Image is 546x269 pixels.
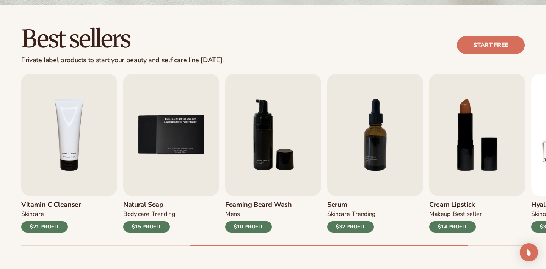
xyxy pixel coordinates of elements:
[21,74,117,233] a: 4 / 9
[225,210,240,218] div: mens
[225,201,292,209] h3: Foaming beard wash
[152,210,175,218] div: TRENDING
[429,210,450,218] div: MAKEUP
[21,221,68,233] div: $21 PROFIT
[520,243,538,261] div: Open Intercom Messenger
[21,26,224,52] h2: Best sellers
[225,74,321,233] a: 6 / 9
[429,74,525,233] a: 8 / 9
[457,36,525,54] a: Start free
[429,221,476,233] div: $14 PROFIT
[327,74,423,233] a: 7 / 9
[225,221,272,233] div: $10 PROFIT
[123,201,175,209] h3: Natural Soap
[352,210,375,218] div: TRENDING
[453,210,482,218] div: BEST SELLER
[123,74,219,233] a: 5 / 9
[21,201,81,209] h3: Vitamin C Cleanser
[429,201,482,209] h3: Cream Lipstick
[327,210,350,218] div: SKINCARE
[327,201,375,209] h3: Serum
[327,221,374,233] div: $32 PROFIT
[123,210,149,218] div: BODY Care
[21,210,44,218] div: Skincare
[21,56,224,64] div: Private label products to start your beauty and self care line [DATE].
[123,221,170,233] div: $15 PROFIT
